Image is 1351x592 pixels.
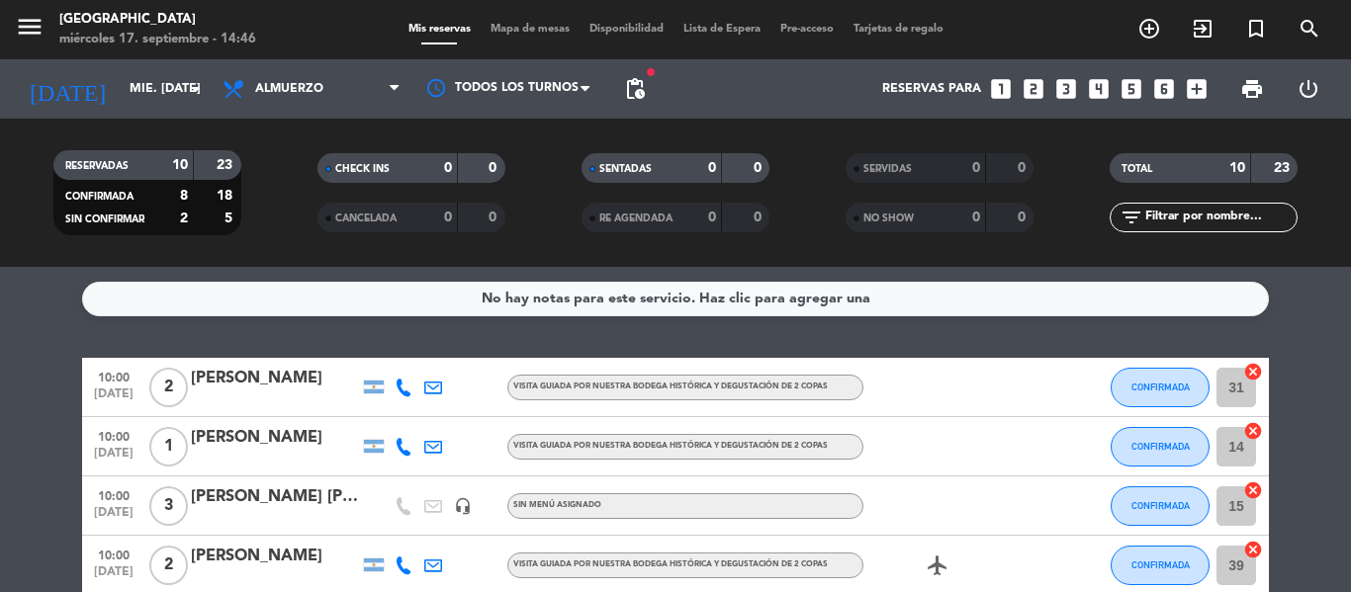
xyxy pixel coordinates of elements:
span: Tarjetas de regalo [844,24,953,35]
i: cancel [1243,421,1263,441]
i: power_settings_new [1297,77,1320,101]
strong: 0 [444,211,452,224]
span: TOTAL [1122,164,1152,174]
span: Disponibilidad [580,24,674,35]
i: search [1298,17,1321,41]
span: Reservas para [882,82,981,96]
strong: 0 [708,161,716,175]
i: cancel [1243,362,1263,381]
span: 2 [149,368,188,407]
div: No hay notas para este servicio. Haz clic para agregar una [482,288,870,310]
span: CONFIRMADA [1131,381,1190,392]
i: menu [15,12,45,42]
div: [PERSON_NAME] [191,366,359,391]
span: Mis reservas [399,24,481,35]
i: cancel [1243,540,1263,559]
span: SIN CONFIRMAR [65,214,144,224]
strong: 0 [972,161,980,175]
span: 10:00 [89,424,138,447]
strong: 0 [444,161,452,175]
i: exit_to_app [1191,17,1215,41]
span: 1 [149,427,188,466]
div: [PERSON_NAME] [PERSON_NAME] [191,484,359,510]
span: Visita guiada por nuestra bodega histórica y degustación de 2 copas [513,442,828,450]
span: CONFIRMADA [65,192,134,202]
i: looks_4 [1086,76,1112,102]
i: filter_list [1120,206,1143,229]
span: CONFIRMADA [1131,500,1190,511]
strong: 23 [217,158,236,172]
strong: 0 [972,211,980,224]
strong: 0 [754,161,766,175]
strong: 8 [180,189,188,203]
span: pending_actions [623,77,647,101]
span: 2 [149,546,188,585]
span: [DATE] [89,447,138,469]
span: NO SHOW [863,213,914,223]
i: looks_two [1021,76,1046,102]
strong: 23 [1274,161,1294,175]
i: looks_one [988,76,1014,102]
strong: 10 [172,158,188,172]
span: CONFIRMADA [1131,441,1190,452]
i: airplanemode_active [926,553,949,577]
strong: 10 [1229,161,1245,175]
strong: 0 [489,161,500,175]
strong: 0 [1018,211,1030,224]
span: [DATE] [89,506,138,529]
strong: 0 [1018,161,1030,175]
i: looks_6 [1151,76,1177,102]
span: CANCELADA [335,213,397,223]
span: SERVIDAS [863,164,912,174]
i: cancel [1243,480,1263,500]
strong: 2 [180,211,188,225]
span: fiber_manual_record [645,66,657,78]
span: 10:00 [89,543,138,565]
span: Mapa de mesas [481,24,580,35]
button: menu [15,12,45,48]
span: CONFIRMADA [1131,559,1190,570]
i: looks_3 [1053,76,1079,102]
span: Visita guiada por nuestra bodega histórica y degustación de 2 copas [513,382,828,390]
button: CONFIRMADA [1111,486,1210,526]
input: Filtrar por nombre... [1143,207,1297,228]
span: [DATE] [89,565,138,588]
i: [DATE] [15,67,120,111]
i: looks_5 [1119,76,1144,102]
span: RE AGENDADA [599,213,673,223]
span: Sin menú asignado [513,501,601,509]
i: add_circle_outline [1137,17,1161,41]
div: miércoles 17. septiembre - 14:46 [59,30,256,49]
span: 10:00 [89,483,138,506]
strong: 5 [225,211,236,225]
span: Pre-acceso [770,24,844,35]
i: arrow_drop_down [184,77,208,101]
strong: 0 [754,211,766,224]
span: Lista de Espera [674,24,770,35]
span: SENTADAS [599,164,652,174]
i: add_box [1184,76,1210,102]
button: CONFIRMADA [1111,368,1210,407]
div: LOG OUT [1280,59,1336,119]
button: CONFIRMADA [1111,427,1210,466]
strong: 18 [217,189,236,203]
button: CONFIRMADA [1111,546,1210,585]
span: RESERVADAS [65,161,129,171]
div: [PERSON_NAME] [191,425,359,451]
strong: 0 [708,211,716,224]
span: CHECK INS [335,164,390,174]
span: 10:00 [89,365,138,387]
span: Visita guiada por nuestra bodega histórica y degustación de 2 copas [513,560,828,568]
i: headset_mic [454,497,472,515]
span: Almuerzo [255,82,323,96]
span: [DATE] [89,387,138,410]
strong: 0 [489,211,500,224]
span: print [1240,77,1264,101]
div: [GEOGRAPHIC_DATA] [59,10,256,30]
div: [PERSON_NAME] [191,544,359,569]
span: 3 [149,486,188,526]
i: turned_in_not [1244,17,1268,41]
